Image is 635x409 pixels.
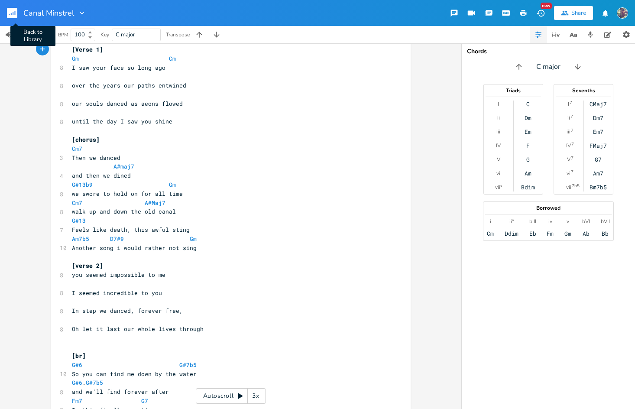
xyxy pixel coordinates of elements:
[72,217,86,224] span: G#13
[548,218,552,225] div: iv
[72,325,204,333] span: Oh let it last our whole lives through
[169,181,176,188] span: Gm
[72,81,186,89] span: over the years our paths entwined
[484,88,543,93] div: Triads
[593,128,603,135] div: Em7
[571,9,586,17] div: Share
[583,230,590,237] div: Ab
[497,156,500,163] div: V
[566,184,571,191] div: vii
[593,114,603,121] div: Dm7
[110,235,124,243] span: D7#9
[529,218,536,225] div: bIII
[72,271,165,279] span: you seemed impossible to me
[566,142,571,149] div: IV
[72,64,165,71] span: I saw your face so long ago
[496,128,500,135] div: iii
[525,114,531,121] div: Dm
[72,226,190,234] span: Feels like death, this awful sting
[23,9,74,17] span: Canal Minstrel
[509,218,514,225] div: ii°
[498,101,499,107] div: I
[190,235,197,243] span: Gm
[72,199,82,207] span: Cm7
[72,352,86,360] span: [br]
[567,218,569,225] div: v
[570,113,573,120] sup: 7
[145,199,165,207] span: A#Maj7
[7,3,24,23] button: Back to Library
[72,45,103,53] span: [Verse 1]
[554,6,593,20] button: Share
[72,145,82,153] span: Cm7
[571,127,573,134] sup: 7
[179,361,197,369] span: G#7b5
[526,142,530,149] div: F
[86,379,103,386] span: G#7b5
[72,289,162,297] span: I seemed incredible to you
[113,162,134,170] span: A#maj7
[532,5,549,21] button: New
[547,230,554,237] div: Fm
[593,170,603,177] div: Am7
[169,55,176,62] span: Cm
[570,99,572,106] sup: 7
[564,230,571,237] div: Gm
[490,218,491,225] div: i
[567,128,570,135] div: iii
[72,262,103,269] span: [verse 2]
[554,88,613,93] div: Sevenths
[568,101,569,107] div: I
[590,184,607,191] div: Bm7b5
[567,114,570,121] div: ii
[495,184,502,191] div: vii°
[521,184,535,191] div: Bdim
[595,156,602,163] div: G7
[141,397,148,405] span: G7
[590,101,607,107] div: CMaj7
[166,32,190,37] div: Transpose
[467,49,630,55] div: Chords
[72,244,197,252] span: Another song i would rather not sing
[72,172,131,179] span: and then we dined
[72,181,93,188] span: G#13b9
[536,62,560,72] span: C major
[100,32,109,37] div: Key
[72,397,82,405] span: Fm7
[72,235,89,243] span: Am7b5
[72,136,100,143] span: [chorus]
[72,190,183,198] span: we swore to hold on for all time
[72,100,183,107] span: our souls danced as aeons flowed
[248,388,263,404] div: 3x
[529,230,536,237] div: Eb
[487,230,494,237] div: Cm
[72,388,169,396] span: and we'll find forever after
[567,170,570,177] div: vi
[572,182,580,189] sup: 7b5
[196,388,266,404] div: Autoscroll
[496,142,501,149] div: IV
[505,230,518,237] div: Ddim
[72,307,183,315] span: In step we danced, forever free,
[571,141,574,148] sup: 7
[601,218,610,225] div: bVII
[525,170,531,177] div: Am
[571,169,573,175] sup: 7
[541,3,552,9] div: New
[590,142,607,149] div: FMaj7
[526,156,530,163] div: G
[116,31,135,39] span: C major
[567,156,570,163] div: V
[526,101,530,107] div: C
[58,32,68,37] div: BPM
[72,154,120,162] span: Then we danced
[525,128,531,135] div: Em
[72,208,176,215] span: walk up and down the old canal
[72,55,79,62] span: Gm
[496,170,500,177] div: vi
[72,117,172,125] span: until the day I saw you shine
[571,155,573,162] sup: 7
[617,7,628,19] img: Samuel J. Lawson
[72,379,103,386] span: .
[497,114,500,121] div: ii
